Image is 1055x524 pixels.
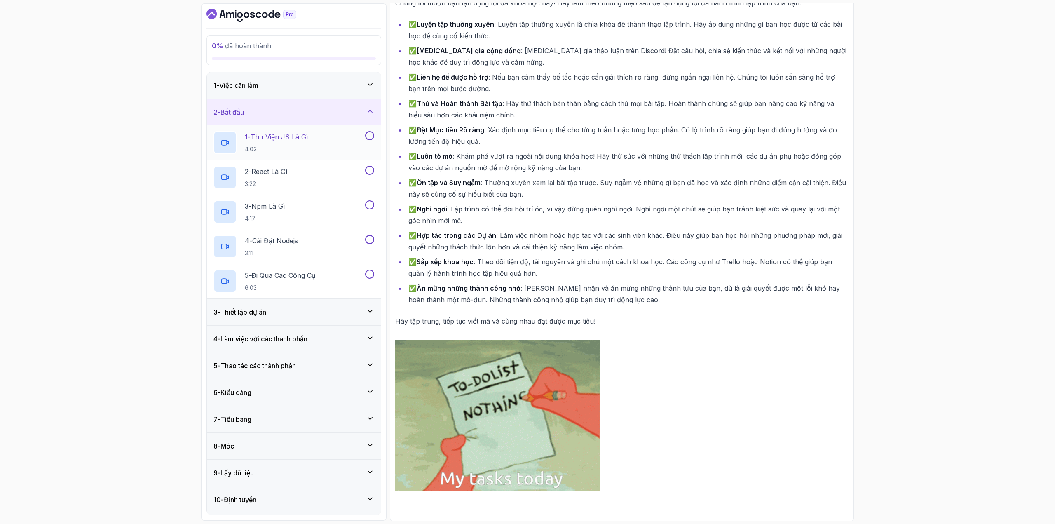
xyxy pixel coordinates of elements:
font: Đi qua các công cụ [251,271,315,280]
font: Việc cần làm [219,81,258,89]
font: Liên hệ để được hỗ trợ [417,73,488,81]
a: Bảng điều khiển [206,9,315,22]
font: Định tuyến [224,496,256,504]
font: : Xác định mục tiêu cụ thể cho từng tuần hoặc từng học phần. Có lộ trình rõ ràng giúp bạn đi đúng... [408,126,837,146]
font: Luyện tập thường xuyên [417,20,494,28]
font: 2 [213,108,218,116]
font: - [248,133,251,141]
font: % [216,42,223,50]
button: 3-Thiết lập dự án [207,299,381,325]
font: : Làm việc nhóm hoặc hợp tác với các sinh viên khác. Điều này giúp bạn học hỏi những phương pháp ... [408,231,842,251]
button: 9-Lấy dữ liệu [207,460,381,486]
font: Làm việc với các thành phần [220,335,307,343]
font: Thư viện JS là gì [251,133,308,141]
font: React là gì [251,167,287,176]
font: - [218,108,220,116]
button: 6-Kiểu dáng [207,379,381,406]
font: - [249,167,251,176]
font: 10 [213,496,221,504]
font: Thiết lập dự án [220,308,266,316]
font: ✅ [408,47,417,55]
font: - [218,335,220,343]
font: Ôn tập và Suy ngẫm [417,179,481,187]
font: - [221,496,224,504]
font: ✅ [408,231,417,240]
font: - [218,442,220,450]
font: ✅ [408,126,417,134]
font: 0 [212,42,216,50]
img: nhiệm vụ [395,340,600,491]
font: : Nếu bạn cảm thấy bế tắc hoặc cần giải thích rõ ràng, đừng ngần ngại liên hệ. Chúng tôi luôn sẵn... [408,73,835,93]
font: Móc [220,442,234,450]
font: Đặt Mục tiêu Rõ ràng [417,126,484,134]
font: - [249,237,252,245]
font: 4:17 [245,215,256,222]
font: ✅ [408,73,417,81]
font: - [218,308,220,316]
button: 4-Cài đặt Nodejs3:11 [213,235,374,258]
font: 4 [213,335,218,343]
font: ✅ [408,258,417,266]
font: : Hãy thử thách bản thân bằng cách thử mọi bài tập. Hoàn thành chúng sẽ giúp bạn nâng cao kỹ năng... [408,99,834,119]
font: 5 [213,362,218,370]
font: - [216,81,219,89]
button: 4-Làm việc với các thành phần [207,326,381,352]
font: - [218,415,220,423]
font: Tiểu bang [220,415,251,423]
font: - [218,388,220,397]
font: Kiểu dáng [220,388,251,397]
font: Thao tác các thành phần [220,362,296,370]
font: ✅ [408,205,417,213]
font: - [218,362,220,370]
font: ✅ [408,99,417,108]
font: [MEDICAL_DATA] gia cộng đồng [417,47,521,55]
font: 5 [245,271,249,280]
font: 1 [213,81,216,89]
font: - [249,202,251,210]
font: 3 [245,202,249,210]
font: Hợp tác trong các Dự án [417,231,496,240]
font: : Luyện tập thường xuyên là chìa khóa để thành thạo lập trình. Hãy áp dụng những gì bạn học được ... [408,20,842,40]
font: Npm là gì [251,202,285,210]
button: 5-Đi qua các công cụ6:03 [213,270,374,293]
font: : [MEDICAL_DATA] gia thảo luận trên Discord! Đặt câu hỏi, chia sẻ kiến ​​thức và kết nối với nhữn... [408,47,846,66]
font: Cài đặt Nodejs [252,237,298,245]
font: : Theo dõi tiến độ, tài nguyên và ghi chú một cách khoa học. Các công cụ như Trello hoặc Notion c... [408,258,832,277]
button: 10-Định tuyến [207,486,381,513]
font: Luôn tò mò [417,152,452,160]
font: ✅ [408,284,417,292]
font: Ăn mừng những thành công nhỏ [417,284,520,292]
font: Sắp xếp khoa học [417,258,474,266]
font: : Lập trình có thể đòi hỏi trí óc, vì vậy đừng quên nghỉ ngơi. Nghỉ ngơi một chút sẽ giúp bạn trá... [408,205,840,225]
font: : [PERSON_NAME] nhận và ăn mừng những thành tựu của bạn, dù là giải quyết được một lỗi khó hay ho... [408,284,840,304]
font: 4:02 [245,146,257,153]
font: 9 [213,469,218,477]
font: - [218,469,220,477]
font: : Khám phá vượt ra ngoài nội dung khóa học! Hãy thử sức với những thử thách lập trình mới, các dự... [408,152,841,172]
font: ✅ [408,20,417,28]
button: 1-Việc cần làm [207,72,381,99]
font: 2 [245,167,249,176]
button: 8-Móc [207,433,381,459]
button: 7-Tiểu bang [207,406,381,432]
button: 1-Thư viện JS là gì4:02 [213,131,374,154]
font: 8 [213,442,218,450]
font: 3 [213,308,218,316]
font: Nghỉ ngơi [417,205,447,213]
font: Thử và Hoàn thành Bài tập [417,99,502,108]
font: 1 [245,133,248,141]
font: 6 [213,388,218,397]
font: 6:03 [245,284,257,291]
font: Lấy dữ liệu [220,469,254,477]
font: 3:22 [245,180,256,187]
button: 5-Thao tác các thành phần [207,352,381,379]
font: ✅ [408,179,417,187]
font: đã hoàn thành [225,42,271,50]
font: ✅ [408,152,417,160]
font: - [249,271,251,280]
button: 3-Npm là gì4:17 [213,200,374,223]
button: 2-Bắt đầu [207,99,381,125]
font: 7 [213,415,218,423]
font: 4 [245,237,249,245]
font: Hãy tập trung, tiếp tục viết mã và cùng nhau đạt được mục tiêu! [395,317,595,325]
